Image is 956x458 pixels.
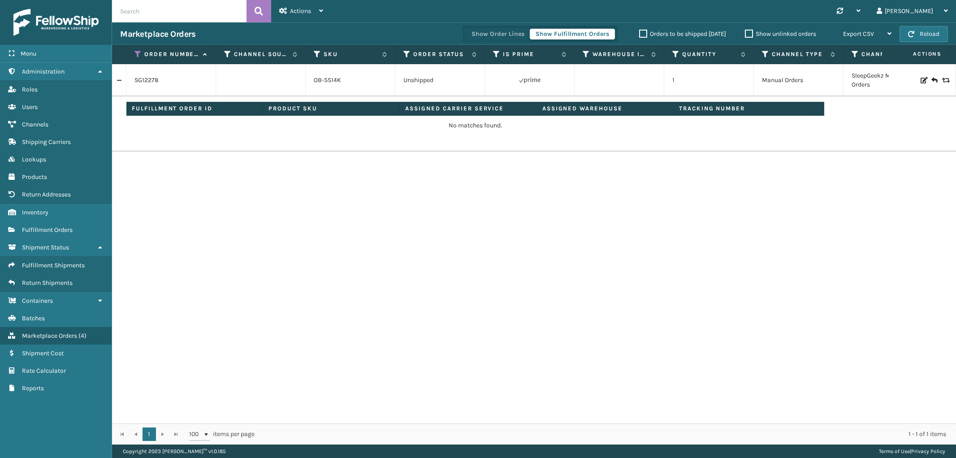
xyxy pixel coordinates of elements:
span: Fulfillment Shipments [22,262,85,269]
button: Reload [900,26,948,42]
span: Return Addresses [22,191,71,198]
label: Orders to be shipped [DATE] [639,30,726,38]
label: Assigned Warehouse [542,105,668,113]
img: logo [13,9,99,36]
span: Fulfillment Orders [22,226,73,234]
span: Actions [885,47,947,61]
button: Show Fulfillment Orders [530,29,615,39]
a: OB-SS14K [314,76,341,84]
a: Terms of Use [879,448,910,454]
span: 100 [189,430,203,439]
span: Shipping Carriers [22,138,71,146]
label: Channel Source [234,50,288,58]
i: Create Return Label [931,76,937,85]
label: Order Status [413,50,467,58]
span: Menu [21,50,36,57]
td: SleepGeekz Manual Orders [844,64,933,96]
i: Edit [921,77,926,83]
div: 1 - 1 of 1 items [267,430,946,439]
span: Export CSV [843,30,874,38]
span: items per page [189,427,255,441]
label: SKU [324,50,378,58]
span: Marketplace Orders [22,332,77,340]
span: Shipment Status [22,244,69,251]
span: Inventory [22,209,48,216]
h3: Marketplace Orders [120,29,195,39]
td: 1 [664,64,754,96]
label: Is Prime [503,50,557,58]
label: Warehouse Information [593,50,647,58]
span: Batches [22,314,45,322]
td: Manual Orders [754,64,844,96]
p: No matches found. [420,121,532,130]
label: Assigned Carrier Service [405,105,531,113]
span: Rate Calculator [22,367,66,375]
label: Channel [861,50,916,58]
label: Order Number [144,50,199,58]
span: Reports [22,384,44,392]
i: Replace [942,77,947,83]
label: Quantity [682,50,736,58]
label: Channel Type [772,50,826,58]
span: ( 4 ) [78,332,87,340]
a: 1 [143,427,156,441]
div: | [879,445,945,458]
span: Users [22,103,38,111]
a: Privacy Policy [911,448,945,454]
label: Fulfillment Order ID [132,105,257,113]
span: Actions [290,7,311,15]
a: SG12278 [134,76,159,85]
span: Roles [22,86,38,93]
label: Show unlinked orders [745,30,816,38]
td: Unshipped [395,64,485,96]
p: Copyright 2023 [PERSON_NAME]™ v 1.0.185 [123,445,226,458]
span: Lookups [22,156,46,163]
span: Return Shipments [22,279,73,287]
span: Containers [22,297,53,305]
label: Product SKU [268,105,394,113]
span: Products [22,173,47,181]
label: Tracking Number [679,105,805,113]
span: Shipment Cost [22,349,64,357]
span: Channels [22,121,48,128]
button: Show Order Lines [466,29,530,39]
span: Administration [22,68,65,75]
